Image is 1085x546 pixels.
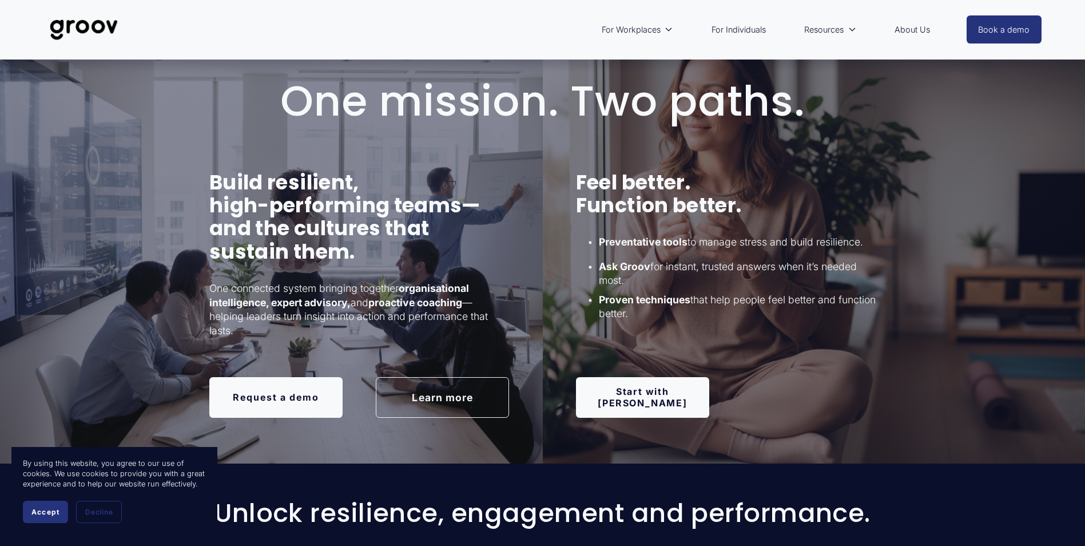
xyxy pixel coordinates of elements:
[967,15,1042,43] a: Book a demo
[706,17,772,43] a: For Individuals
[596,17,679,43] a: folder dropdown
[599,294,690,306] strong: Proven techniques
[209,282,509,338] p: One connected system bringing together and — helping leaders turn insight into action and perform...
[599,235,876,250] p: to manage stress and build resilience.
[143,499,943,528] h2: Unlock resilience, engagement and performance.
[576,168,742,219] strong: Feel better. Function better.
[889,17,936,43] a: About Us
[602,22,661,37] span: For Workplaces
[576,377,709,417] a: Start with [PERSON_NAME]
[76,501,122,523] button: Decline
[23,501,68,523] button: Accept
[43,11,124,49] img: Groov | Unlock Human Potential at Work and in Life
[209,168,480,266] strong: Build resilient, high-performing teams— and the cultures that sustain them.
[85,508,113,516] span: Decline
[11,447,217,535] section: Cookie banner
[804,22,844,37] span: Resources
[243,80,842,123] h1: One mission. Two paths.
[599,236,687,248] strong: Preventative tools
[31,508,59,516] span: Accept
[798,17,862,43] a: folder dropdown
[23,458,206,489] p: By using this website, you agree to our use of cookies. We use cookies to provide you with a grea...
[209,282,471,308] strong: organisational intelligence, expert advisory,
[599,293,876,321] p: that help people feel better and function better.
[599,260,650,272] strong: Ask Groov
[209,377,343,417] a: Request a demo
[599,260,876,288] p: for instant, trusted answers when it’s needed most.
[376,377,509,417] a: Learn more
[368,296,462,308] strong: proactive coaching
